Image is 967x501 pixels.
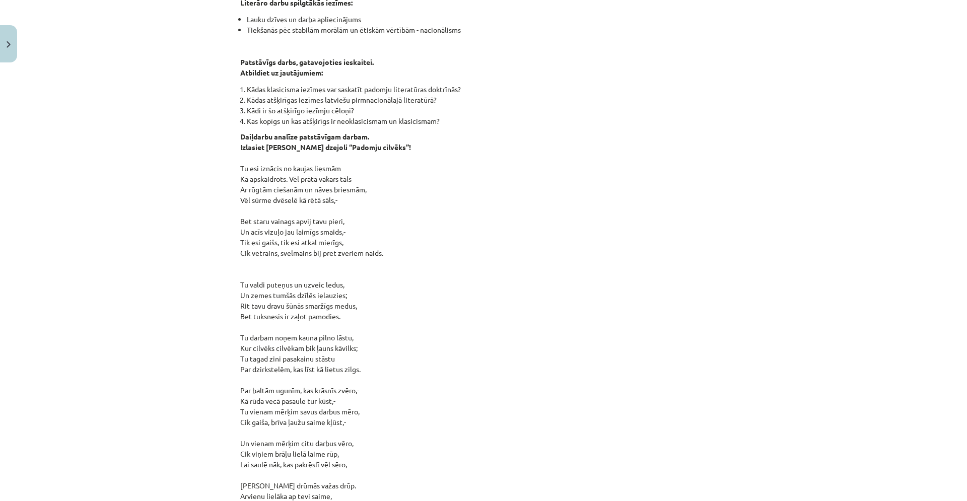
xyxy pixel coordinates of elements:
[240,142,411,152] strong: Izlasiet [PERSON_NAME] dzejoli “Padomju cilvēks”!
[247,25,727,35] li: Tiekšanās pēc stabilām morālām un ētiskām vērtībām - nacionālisms
[247,105,727,116] li: Kādi ir šo atšķirīgo iezīmju cēloņi?
[247,84,727,95] li: Kādas klasicisma iezīmes var saskatīt padomju literatūras doktrīnās?
[247,14,727,25] li: Lauku dzīves un darba apliecinājums
[7,41,11,48] img: icon-close-lesson-0947bae3869378f0d4975bcd49f059093ad1ed9edebbc8119c70593378902aed.svg
[247,116,727,126] li: Kas kopīgs un kas atšķirīgs ir neoklasicismam un klasicismam?
[247,95,727,105] li: Kādas atšķirīgas iezīmes latviešu pirmnacionālajā literatūrā?
[240,132,369,141] strong: Daiļdarbu analīze patstāvīgam darbam.
[240,57,374,77] strong: Patstāvīgs darbs, gatavojoties ieskaitei. Atbildiet uz jautājumiem:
